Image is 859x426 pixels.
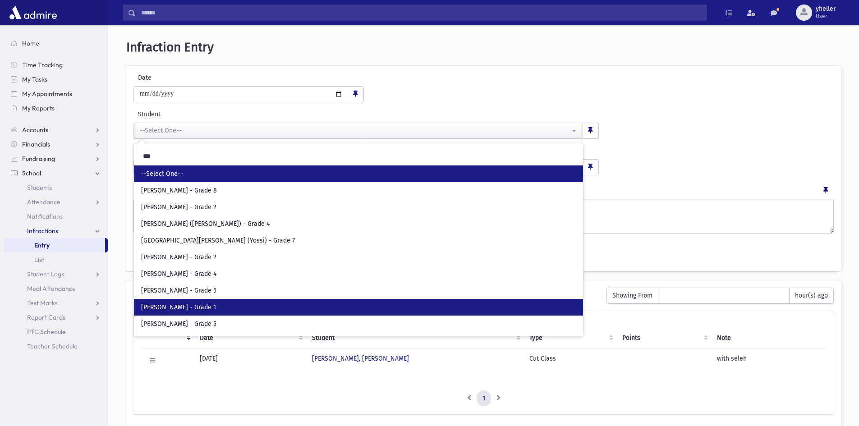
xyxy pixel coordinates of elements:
a: Infractions [4,224,108,238]
img: AdmirePro [7,4,59,22]
th: Student: activate to sort column ascending [307,328,524,348]
a: Test Marks [4,296,108,310]
span: --Select One-- [141,169,183,179]
a: 1 [477,390,491,407]
span: Report Cards [27,313,65,321]
span: hour(s) ago [789,288,834,304]
a: Entry [4,238,105,252]
th: Note [712,328,827,348]
span: School [22,169,41,177]
a: List [4,252,108,267]
div: --Select One-- [140,126,570,135]
span: Notifications [27,212,63,220]
a: Home [4,36,108,50]
span: My Appointments [22,90,72,98]
a: Time Tracking [4,58,108,72]
a: My Tasks [4,72,108,87]
span: Students [27,183,52,192]
span: PTC Schedule [27,328,66,336]
td: Cut Class [524,348,617,372]
a: Report Cards [4,310,108,325]
a: Notifications [4,209,108,224]
span: Meal Attendance [27,284,76,293]
a: PTC Schedule [4,325,108,339]
input: Search [136,5,707,21]
a: School [4,166,108,180]
td: with seleh [712,348,827,372]
a: Financials [4,137,108,151]
a: Teacher Schedule [4,339,108,353]
span: [PERSON_NAME] - Grade 5 [141,286,216,295]
a: My Reports [4,101,108,115]
input: Search [138,149,579,164]
span: Showing From [606,288,658,304]
span: [PERSON_NAME] - Grade 8 [141,186,217,195]
span: Test Marks [27,299,58,307]
span: Time Tracking [22,61,63,69]
h6: Recently Entered [133,288,597,296]
span: [PERSON_NAME] - Grade 1 [141,303,216,312]
span: Infractions [27,227,58,235]
span: Student Logs [27,270,64,278]
span: Fundraising [22,155,55,163]
span: Entry [34,241,50,249]
a: [PERSON_NAME], [PERSON_NAME] [312,355,409,362]
span: [PERSON_NAME] ([PERSON_NAME]) - Grade 4 [141,220,270,229]
span: [PERSON_NAME] - Grade 5 [141,320,216,329]
label: Date [133,73,210,82]
th: Points: activate to sort column ascending [617,328,712,348]
a: Accounts [4,123,108,137]
a: Fundraising [4,151,108,166]
span: Teacher Schedule [27,342,78,350]
span: [GEOGRAPHIC_DATA][PERSON_NAME] (Yossi) - Grade 7 [141,236,295,245]
span: yheller [816,5,836,13]
span: [PERSON_NAME] - Grade 4 [141,270,216,279]
td: [DATE] [194,348,307,372]
button: --Select One-- [134,123,583,139]
span: List [34,256,44,264]
span: Attendance [27,198,60,206]
span: My Reports [22,104,55,112]
th: Type: activate to sort column ascending [524,328,617,348]
span: My Tasks [22,75,47,83]
a: Attendance [4,195,108,209]
span: Infraction Entry [126,40,214,55]
th: Date: activate to sort column ascending [194,328,307,348]
a: Meal Attendance [4,281,108,296]
label: Note [133,183,147,195]
label: Type [133,146,366,156]
span: [PERSON_NAME] - Grade 2 [141,253,216,262]
a: My Appointments [4,87,108,101]
label: Student [133,110,444,119]
span: User [816,13,836,20]
span: [PERSON_NAME] - Grade 2 [141,203,216,212]
a: Students [4,180,108,195]
span: Home [22,39,39,47]
span: Accounts [22,126,48,134]
a: Student Logs [4,267,108,281]
span: Financials [22,140,50,148]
